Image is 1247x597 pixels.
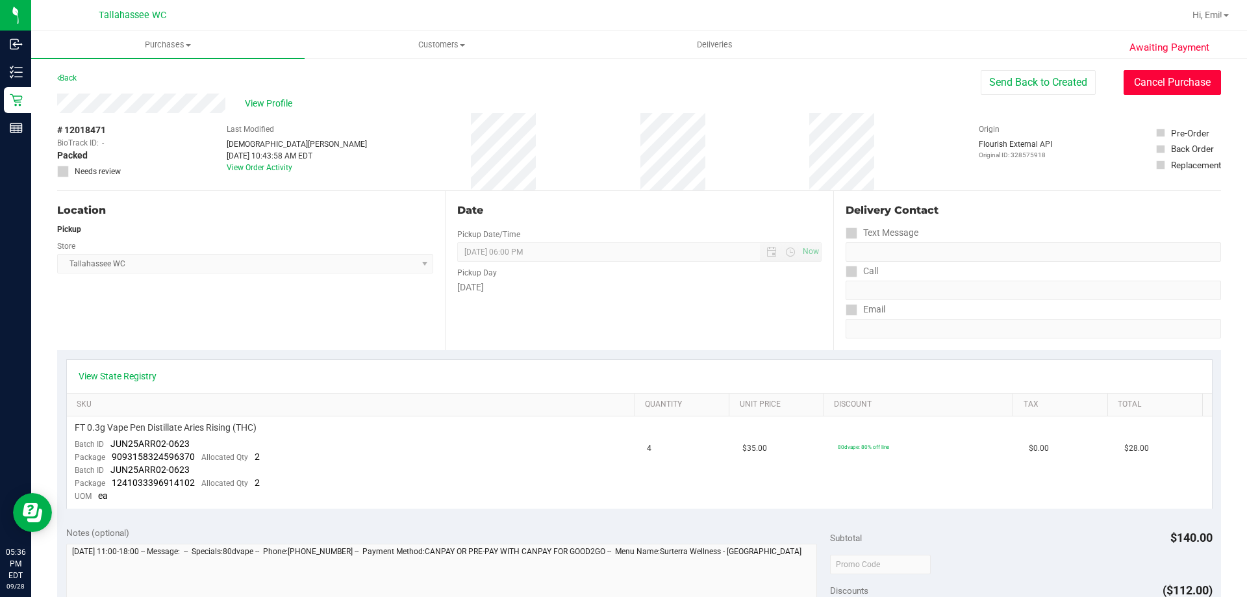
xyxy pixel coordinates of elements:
[1124,442,1149,455] span: $28.00
[112,477,195,488] span: 1241033396914102
[838,444,889,450] span: 80dvape: 80% off line
[457,267,497,279] label: Pickup Day
[679,39,750,51] span: Deliveries
[98,490,108,501] span: ea
[846,262,878,281] label: Call
[1124,70,1221,95] button: Cancel Purchase
[13,493,52,532] iframe: Resource center
[31,31,305,58] a: Purchases
[255,451,260,462] span: 2
[227,150,367,162] div: [DATE] 10:43:58 AM EDT
[578,31,851,58] a: Deliveries
[979,150,1052,160] p: Original ID: 328575918
[1024,400,1103,410] a: Tax
[1129,40,1209,55] span: Awaiting Payment
[57,240,75,252] label: Store
[1118,400,1197,410] a: Total
[57,137,99,149] span: BioTrack ID:
[981,70,1096,95] button: Send Back to Created
[834,400,1008,410] a: Discount
[75,492,92,501] span: UOM
[75,453,105,462] span: Package
[75,422,257,434] span: FT 0.3g Vape Pen Distillate Aries Rising (THC)
[112,451,195,462] span: 9093158324596370
[57,225,81,234] strong: Pickup
[830,533,862,543] span: Subtotal
[742,442,767,455] span: $35.00
[57,73,77,83] a: Back
[305,39,577,51] span: Customers
[57,123,106,137] span: # 12018471
[846,242,1221,262] input: Format: (999) 999-9999
[75,466,104,475] span: Batch ID
[227,163,292,172] a: View Order Activity
[1171,127,1209,140] div: Pre-Order
[740,400,819,410] a: Unit Price
[66,527,129,538] span: Notes (optional)
[1170,531,1213,544] span: $140.00
[1171,142,1214,155] div: Back Order
[1171,159,1221,171] div: Replacement
[99,10,166,21] span: Tallahassee WC
[201,453,248,462] span: Allocated Qty
[227,123,274,135] label: Last Modified
[10,66,23,79] inline-svg: Inventory
[1192,10,1222,20] span: Hi, Emi!
[305,31,578,58] a: Customers
[457,203,821,218] div: Date
[31,39,305,51] span: Purchases
[57,149,88,162] span: Packed
[77,400,629,410] a: SKU
[201,479,248,488] span: Allocated Qty
[1029,442,1049,455] span: $0.00
[846,223,918,242] label: Text Message
[255,477,260,488] span: 2
[75,479,105,488] span: Package
[645,400,724,410] a: Quantity
[10,121,23,134] inline-svg: Reports
[6,546,25,581] p: 05:36 PM EDT
[846,203,1221,218] div: Delivery Contact
[75,166,121,177] span: Needs review
[10,38,23,51] inline-svg: Inbound
[102,137,104,149] span: -
[245,97,297,110] span: View Profile
[1163,583,1213,597] span: ($112.00)
[79,370,157,383] a: View State Registry
[227,138,367,150] div: [DEMOGRAPHIC_DATA][PERSON_NAME]
[830,555,931,574] input: Promo Code
[75,440,104,449] span: Batch ID
[846,281,1221,300] input: Format: (999) 999-9999
[110,438,190,449] span: JUN25ARR02-0623
[57,203,433,218] div: Location
[846,300,885,319] label: Email
[979,138,1052,160] div: Flourish External API
[979,123,1000,135] label: Origin
[457,229,520,240] label: Pickup Date/Time
[647,442,651,455] span: 4
[6,581,25,591] p: 09/28
[110,464,190,475] span: JUN25ARR02-0623
[457,281,821,294] div: [DATE]
[10,94,23,107] inline-svg: Retail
